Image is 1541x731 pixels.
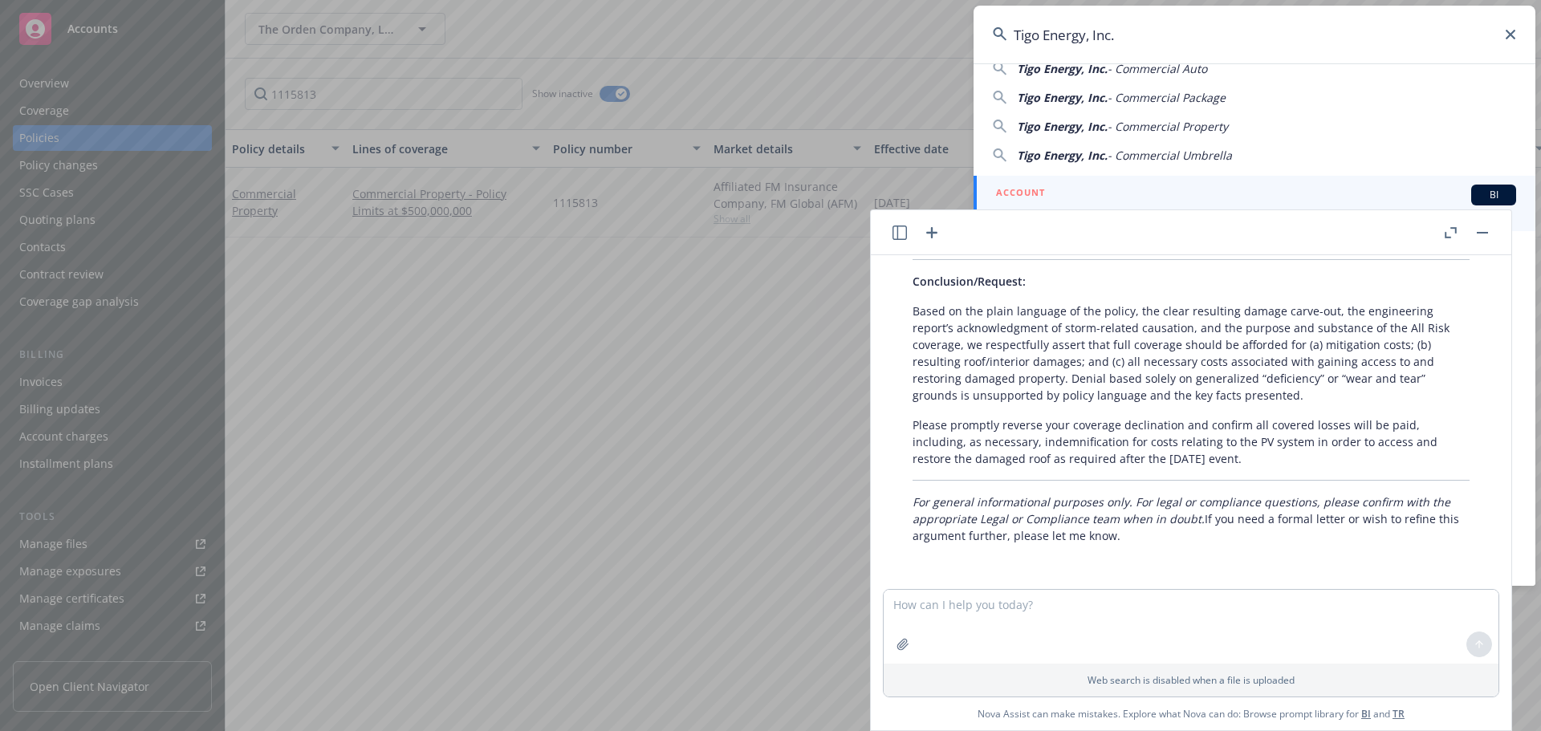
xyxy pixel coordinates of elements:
span: - Commercial Umbrella [1108,148,1232,163]
a: BI [1361,707,1371,721]
span: Tigo Energy, Inc. [1017,148,1108,163]
span: Tigo Energy, Inc. [996,205,1516,222]
a: ACCOUNTBITigo Energy, Inc. [974,176,1535,231]
p: Based on the plain language of the policy, the clear resulting damage carve-out, the engineering ... [913,303,1470,404]
span: Tigo Energy, Inc. [1017,61,1108,76]
p: If you need a formal letter or wish to refine this argument further, please let me know. [913,493,1470,544]
span: - Commercial Auto [1108,61,1207,76]
span: - Commercial Property [1108,119,1228,134]
span: Tigo Energy, Inc. [1017,90,1108,105]
p: Web search is disabled when a file is uploaded [893,673,1489,687]
em: For general informational purposes only. For legal or compliance questions, please confirm with t... [913,494,1450,526]
input: Search... [974,6,1535,63]
span: Conclusion/Request: [913,274,1026,289]
span: Tigo Energy, Inc. [1017,119,1108,134]
a: TR [1393,707,1405,721]
span: Nova Assist can make mistakes. Explore what Nova can do: Browse prompt library for and [877,697,1505,730]
p: Please promptly reverse your coverage declination and confirm all covered losses will be paid, in... [913,416,1470,467]
h5: ACCOUNT [996,185,1045,204]
span: BI [1478,188,1510,202]
span: - Commercial Package [1108,90,1226,105]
